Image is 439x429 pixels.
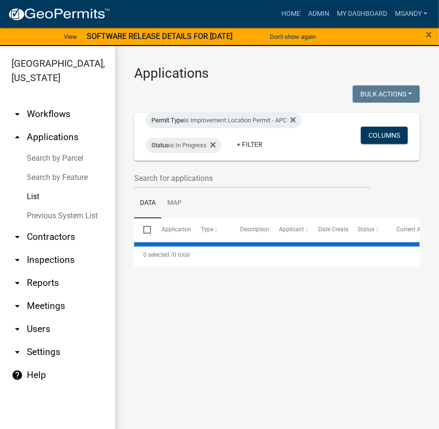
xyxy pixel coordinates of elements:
span: Date Created [318,226,352,233]
input: Search for applications [134,168,370,188]
i: arrow_drop_down [12,231,23,243]
div: is In Progress [146,138,221,153]
datatable-header-cell: Applicant [270,218,309,241]
a: View [60,29,81,45]
a: Home [277,5,304,23]
button: Columns [361,127,408,144]
span: Status [358,226,374,233]
span: Permit Type [151,117,184,124]
span: × [426,28,432,41]
a: Data [134,188,162,219]
a: Admin [304,5,333,23]
datatable-header-cell: Description [231,218,270,241]
datatable-header-cell: Date Created [309,218,348,241]
a: + Filter [229,136,270,153]
span: Applicant [279,226,304,233]
datatable-header-cell: Status [348,218,388,241]
i: arrow_drop_down [12,346,23,358]
button: Don't show again [266,29,320,45]
a: msandy [391,5,431,23]
datatable-header-cell: Select [134,218,152,241]
a: Map [162,188,187,219]
div: is Improvement Location Permit - APC [146,113,301,128]
datatable-header-cell: Application Number [152,218,192,241]
i: arrow_drop_down [12,277,23,289]
i: arrow_drop_down [12,300,23,312]
span: Application Number [162,226,214,233]
i: help [12,369,23,381]
h3: Applications [134,65,420,82]
datatable-header-cell: Current Activity [387,218,427,241]
button: Bulk Actions [353,85,420,103]
span: 0 selected / [143,251,173,258]
strong: SOFTWARE RELEASE DETAILS FOR [DATE] [87,32,232,41]
i: arrow_drop_down [12,323,23,335]
span: Description [240,226,269,233]
i: arrow_drop_down [12,108,23,120]
span: Current Activity [397,226,437,233]
div: 0 total [134,243,420,267]
span: Type [201,226,213,233]
button: Close [426,29,432,40]
i: arrow_drop_up [12,131,23,143]
a: My Dashboard [333,5,391,23]
datatable-header-cell: Type [192,218,231,241]
span: Status [151,142,169,149]
i: arrow_drop_down [12,254,23,266]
